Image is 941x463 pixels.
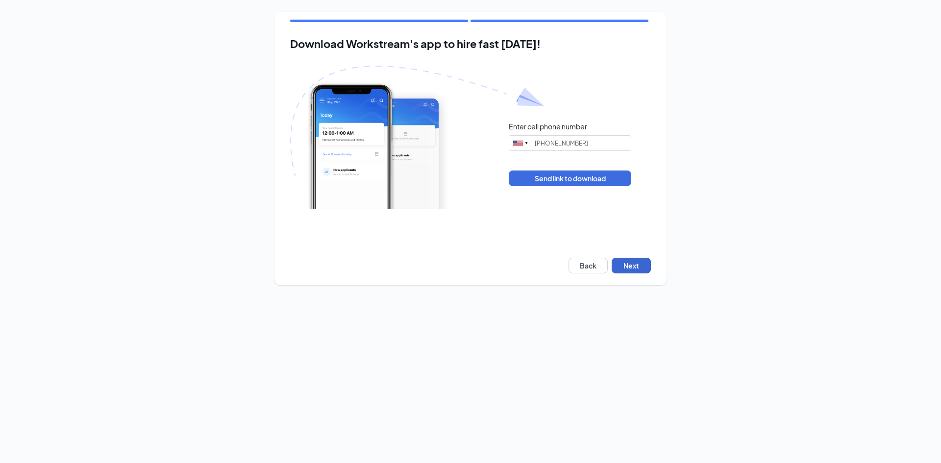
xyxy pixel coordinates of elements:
img: Download Workstream's app with paper plane [290,66,544,209]
button: Back [569,258,608,273]
input: (201) 555-0123 [509,135,631,151]
h2: Download Workstream's app to hire fast [DATE]! [290,38,651,50]
button: Next [612,258,651,273]
div: Enter cell phone number [509,122,587,131]
button: Send link to download [509,171,631,186]
div: United States: +1 [509,136,532,150]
